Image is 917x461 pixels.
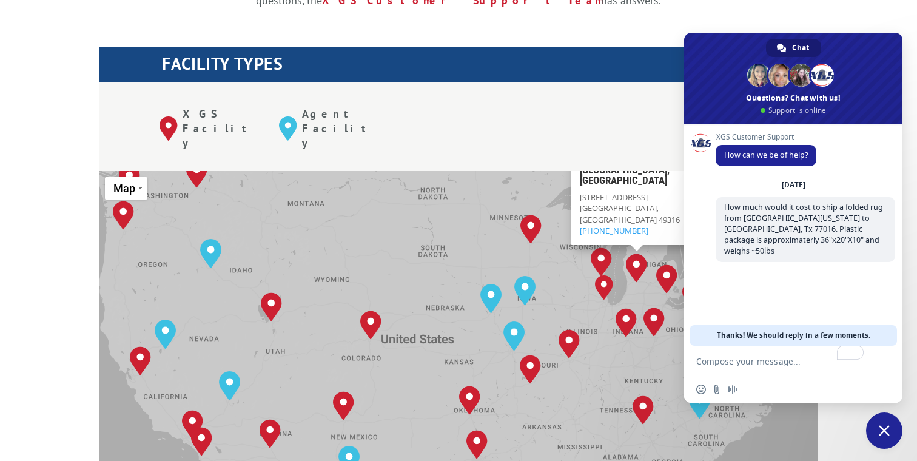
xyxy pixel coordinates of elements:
[130,346,151,375] div: Tracy, CA
[183,107,261,150] p: XGS Facility
[459,386,480,415] div: Oklahoma City, OK
[261,292,282,321] div: Salt Lake City, UT
[514,276,536,305] div: Des Moines, IA
[592,275,616,300] div: Chicago, IL
[782,181,805,189] div: [DATE]
[113,182,135,195] span: Map
[333,391,354,420] div: Albuquerque, NM
[580,192,648,203] span: [STREET_ADDRESS]
[182,410,203,439] div: Chino, CA
[105,177,147,200] button: Change map style
[656,264,677,294] div: Detroit, MI
[580,224,648,235] a: [PHONE_NUMBER]
[559,329,580,358] div: St. Louis, MO
[616,308,637,337] div: Indianapolis, IN
[866,412,902,449] a: Close chat
[302,107,380,150] p: Agent Facility
[724,150,808,160] span: How can we be of help?
[520,355,541,384] div: Springfield, MO
[626,254,647,283] div: Grand Rapids, MI
[712,385,722,394] span: Send a file
[717,325,870,346] span: Thanks! We should reply in a few moments.
[113,201,134,230] div: Portland, OR
[466,430,488,459] div: Dallas, TX
[696,346,866,376] textarea: To enrich screen reader interactions, please activate Accessibility in Grammarly extension settings
[696,385,706,394] span: Insert an emoji
[766,39,821,57] a: Chat
[682,281,704,310] div: Cleveland, OH
[186,159,207,188] div: Spokane, WA
[219,371,240,400] div: Las Vegas, NV
[728,385,737,394] span: Audio message
[580,203,680,224] span: [GEOGRAPHIC_DATA], [GEOGRAPHIC_DATA] 49316
[724,202,883,256] span: How much would it cost to ship a folded rug from [GEOGRAPHIC_DATA][US_STATE] to [GEOGRAPHIC_DATA]...
[200,239,221,268] div: Boise, ID
[260,419,281,448] div: Phoenix, AZ
[792,39,809,57] span: Chat
[155,320,176,349] div: Reno, NV
[633,395,654,425] div: Tunnel Hill, GA
[520,215,542,244] div: Minneapolis, MN
[591,247,612,277] div: Milwaukee, WI
[580,165,693,192] h3: [GEOGRAPHIC_DATA], [GEOGRAPHIC_DATA]
[480,284,502,313] div: Omaha, NE
[689,389,710,419] div: Charlotte, NC
[191,427,212,456] div: San Diego, CA
[360,311,381,340] div: Denver, CO
[162,55,818,78] h1: FACILITY TYPES
[643,308,665,337] div: Dayton, OH
[503,321,525,351] div: Kansas City, MO
[716,133,816,141] span: XGS Customer Support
